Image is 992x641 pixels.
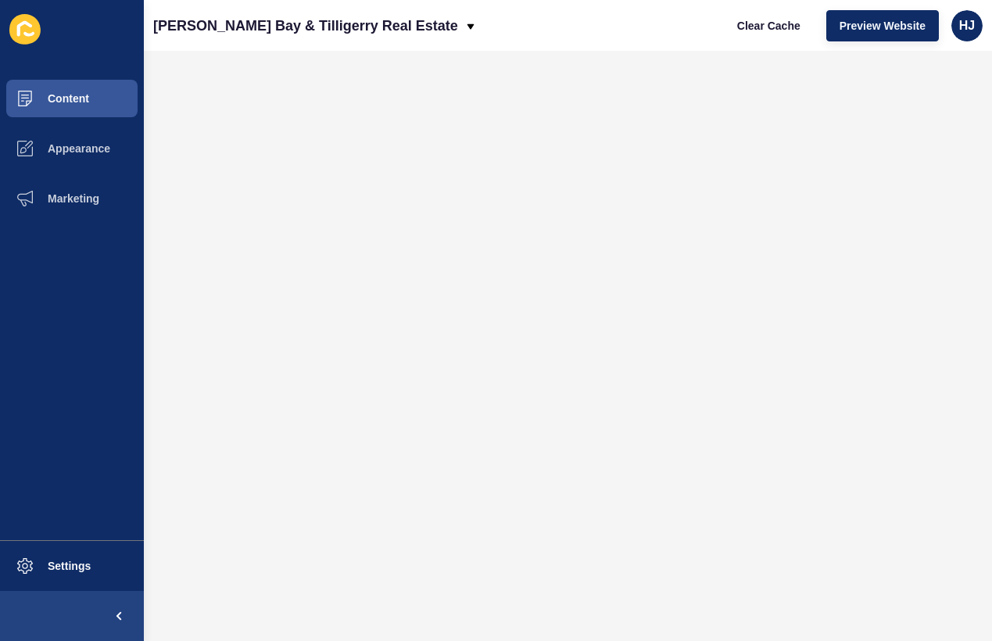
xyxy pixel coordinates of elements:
[724,10,814,41] button: Clear Cache
[840,18,926,34] span: Preview Website
[153,6,458,45] p: [PERSON_NAME] Bay & Tilligerry Real Estate
[959,18,975,34] span: HJ
[826,10,939,41] button: Preview Website
[737,18,800,34] span: Clear Cache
